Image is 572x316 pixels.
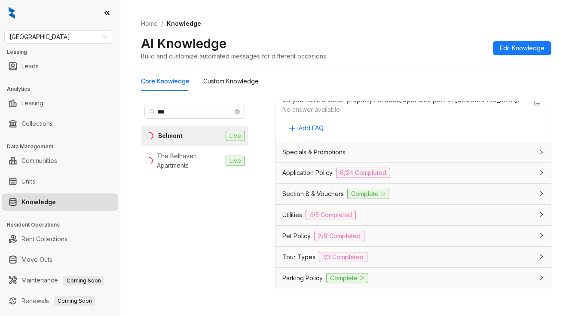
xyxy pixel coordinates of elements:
[7,48,120,56] h3: Leasing
[539,191,544,196] span: collapsed
[2,152,118,169] li: Communities
[275,142,551,162] div: Specials & Promotions
[314,231,364,241] span: 2/9 Completed
[235,109,240,114] span: close-circle
[275,268,551,288] div: Parking PolicyComplete
[2,251,118,268] li: Move Outs
[63,276,104,285] span: Coming Soon
[2,115,118,132] li: Collections
[2,58,118,75] li: Leads
[282,189,344,199] span: Section 8 & Vouchers
[7,85,120,93] h3: Analytics
[150,109,156,115] span: search
[539,170,544,175] span: collapsed
[275,247,551,267] div: Tour Types1/3 Completed
[275,163,551,183] div: Application Policy6/24 Completed
[347,189,389,199] span: Complete
[141,35,226,52] h2: AI Knowledge
[21,193,56,211] a: Knowledge
[21,115,53,132] a: Collections
[539,233,544,238] span: collapsed
[157,151,222,170] div: The Belhaven Apartments
[282,121,330,135] button: Add FAQ
[2,292,118,310] li: Renewals
[167,20,201,27] span: Knowledge
[21,251,52,268] a: Move Outs
[282,147,346,157] span: Specials & Promotions
[2,272,118,289] li: Maintenance
[2,95,118,112] li: Leasing
[141,52,327,61] div: Build and customize automated messages for different occasions.
[7,143,120,150] h3: Data Management
[2,193,118,211] li: Knowledge
[539,254,544,259] span: collapsed
[9,7,15,19] img: logo
[500,43,544,53] span: Edit Knowledge
[282,231,311,241] span: Pet Policy
[226,131,245,141] span: Live
[2,230,118,248] li: Rent Collections
[203,77,259,86] div: Custom Knowledge
[326,273,368,283] span: Complete
[282,252,315,262] span: Tour Types
[54,296,95,306] span: Coming Soon
[306,210,356,220] span: 4/5 Completed
[539,212,544,217] span: collapsed
[275,226,551,246] div: Pet Policy2/9 Completed
[336,168,390,178] span: 6/24 Completed
[21,95,43,112] a: Leasing
[21,230,67,248] a: Rent Collections
[21,173,35,190] a: Units
[139,19,159,28] a: Home
[21,292,95,310] a: RenewalsComing Soon
[282,273,323,283] span: Parking Policy
[282,168,333,178] span: Application Policy
[539,275,544,280] span: collapsed
[7,221,120,229] h3: Resident Operations
[539,150,544,155] span: collapsed
[2,173,118,190] li: Units
[319,252,367,262] span: 1/3 Completed
[141,77,190,86] div: Core Knowledge
[299,123,324,133] span: Add FAQ
[275,205,551,225] div: Utilities4/5 Completed
[282,105,527,114] div: No answer available
[161,19,163,28] li: /
[21,152,57,169] a: Communities
[493,41,551,55] button: Edit Knowledge
[9,31,107,43] span: Fairfield
[282,210,302,220] span: Utilities
[158,131,183,141] div: Belmont
[226,156,245,166] span: Live
[275,184,551,204] div: Section 8 & VouchersComplete
[21,58,39,75] a: Leads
